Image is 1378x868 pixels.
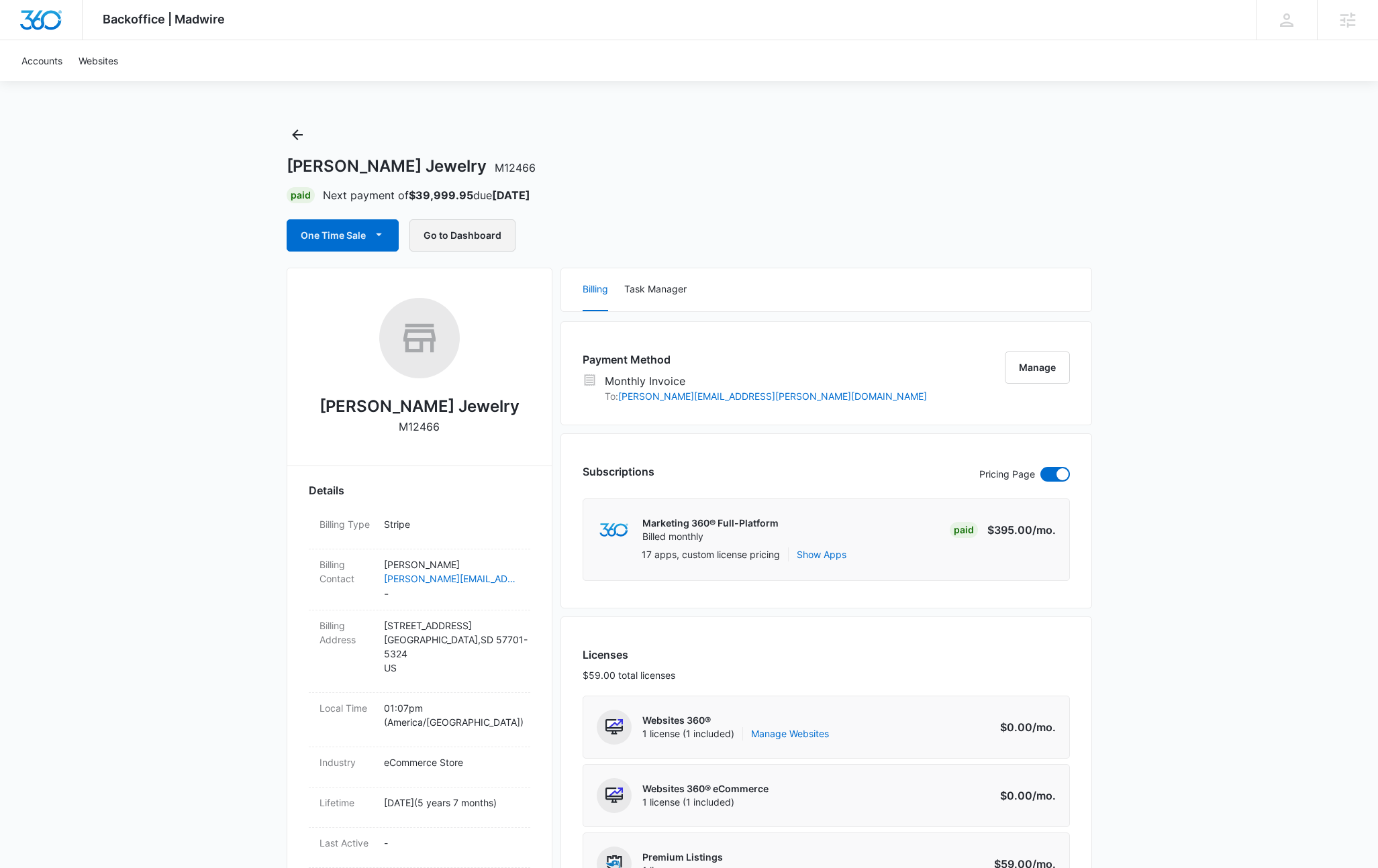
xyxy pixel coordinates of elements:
[1005,351,1070,384] button: Manage
[319,618,373,647] dt: Billing Address
[384,755,520,769] p: eCommerce Store
[618,390,927,402] a: [PERSON_NAME][EMAIL_ADDRESS][PERSON_NAME][DOMAIN_NAME]
[287,124,308,146] button: Back
[70,40,126,81] a: Websites
[384,796,520,810] p: [DATE] ( 5 years 7 months )
[950,522,978,538] div: Paid
[642,851,723,864] p: Premium Listings
[642,714,829,727] p: Websites 360®
[492,188,530,202] strong: [DATE]
[979,467,1035,482] p: Pricing Page
[605,389,927,403] p: To:
[309,828,530,868] div: Last Active-
[495,161,536,174] span: M12466
[642,727,829,741] span: 1 license (1 included)
[309,509,530,549] div: Billing TypeStripe
[642,547,780,561] p: 17 apps, custom license pricing
[583,647,675,663] h3: Licenses
[993,719,1056,735] p: $0.00
[384,557,520,572] p: [PERSON_NAME]
[319,755,373,769] dt: Industry
[1032,523,1056,537] span: /mo.
[583,351,927,368] h3: Payment Method
[319,394,520,419] h2: [PERSON_NAME] Jewelry
[103,12,225,26] span: Backoffice | Madwire
[384,701,520,729] p: 01:07pm ( America/[GEOGRAPHIC_DATA] )
[384,618,520,675] p: [STREET_ADDRESS] [GEOGRAPHIC_DATA] , SD 57701-5324 US
[309,610,530,693] div: Billing Address[STREET_ADDRESS][GEOGRAPHIC_DATA],SD 57701-5324US
[751,727,829,741] a: Manage Websites
[384,572,520,586] a: [PERSON_NAME][EMAIL_ADDRESS][PERSON_NAME][DOMAIN_NAME]
[319,701,373,715] dt: Local Time
[599,523,628,537] img: marketing360Logo
[1032,789,1056,802] span: /mo.
[384,517,520,531] p: Stripe
[309,549,530,610] div: Billing Contact[PERSON_NAME][PERSON_NAME][EMAIL_ADDRESS][PERSON_NAME][DOMAIN_NAME]-
[642,796,769,809] span: 1 license (1 included)
[642,530,779,543] p: Billed monthly
[797,547,846,561] button: Show Apps
[13,40,70,81] a: Accounts
[287,187,315,203] div: Paid
[583,668,675,682] p: $59.00 total licenses
[309,747,530,788] div: IndustryeCommerce Store
[309,482,344,498] span: Details
[624,268,687,311] button: Task Manager
[287,156,536,176] h1: [PERSON_NAME] Jewelry
[583,464,654,480] h3: Subscriptions
[399,419,440,435] p: M12466
[309,788,530,828] div: Lifetime[DATE](5 years 7 months)
[287,219,399,252] button: One Time Sale
[605,373,927,389] p: Monthly Invoice
[309,693,530,747] div: Local Time01:07pm (America/[GEOGRAPHIC_DATA])
[319,796,373,810] dt: Lifetime
[323,187,530,203] p: Next payment of due
[642,782,769,796] p: Websites 360® eCommerce
[409,219,515,252] button: Go to Dashboard
[319,557,373,586] dt: Billing Contact
[642,517,779,530] p: Marketing 360® Full-Platform
[319,836,373,850] dt: Last Active
[409,188,473,202] strong: $39,999.95
[987,522,1056,538] p: $395.00
[384,557,520,602] dd: -
[993,788,1056,804] p: $0.00
[1032,720,1056,734] span: /mo.
[319,517,373,531] dt: Billing Type
[583,268,608,311] button: Billing
[384,836,520,850] p: -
